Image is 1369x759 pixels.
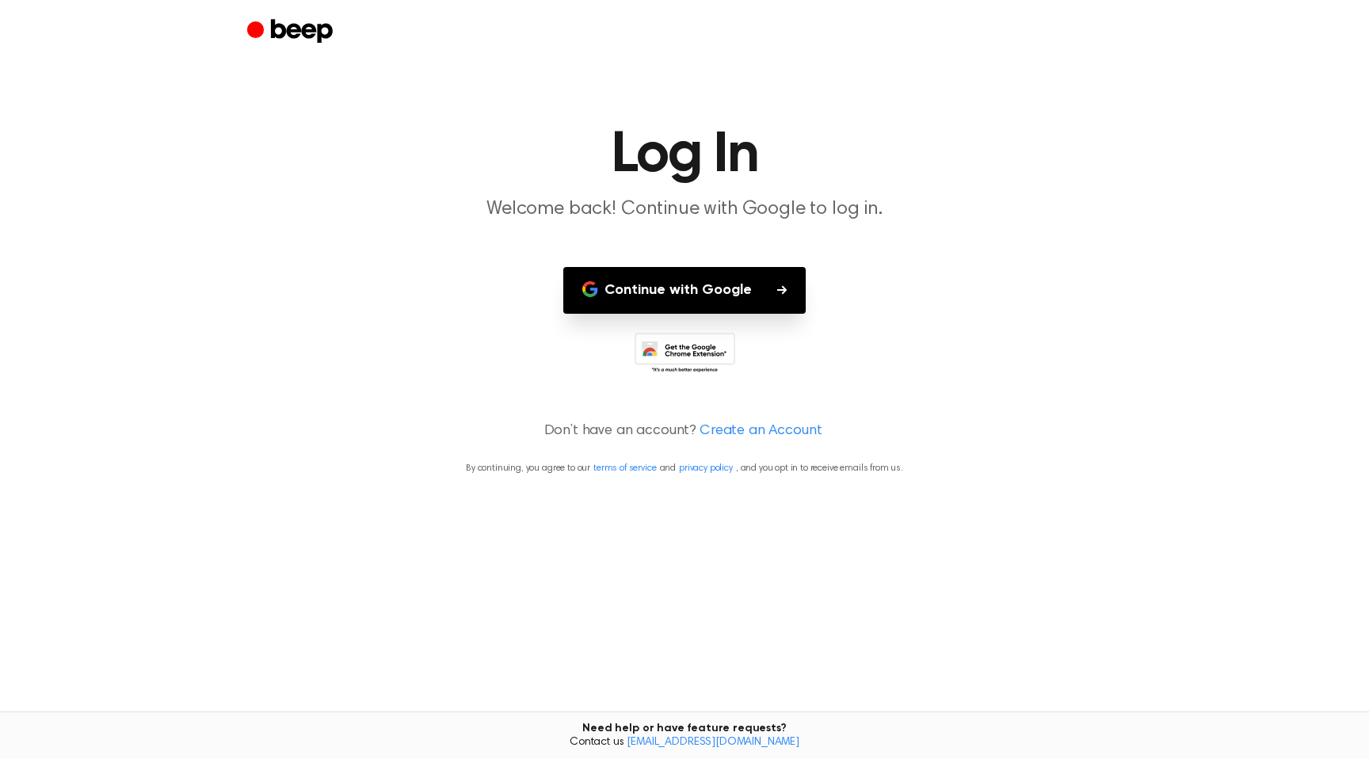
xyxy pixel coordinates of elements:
[19,461,1350,475] p: By continuing, you agree to our and , and you opt in to receive emails from us.
[593,463,656,473] a: terms of service
[247,17,337,48] a: Beep
[627,737,799,748] a: [EMAIL_ADDRESS][DOMAIN_NAME]
[10,736,1359,750] span: Contact us
[19,421,1350,442] p: Don’t have an account?
[279,127,1090,184] h1: Log In
[679,463,733,473] a: privacy policy
[380,196,989,223] p: Welcome back! Continue with Google to log in.
[700,421,822,442] a: Create an Account
[563,267,806,314] button: Continue with Google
